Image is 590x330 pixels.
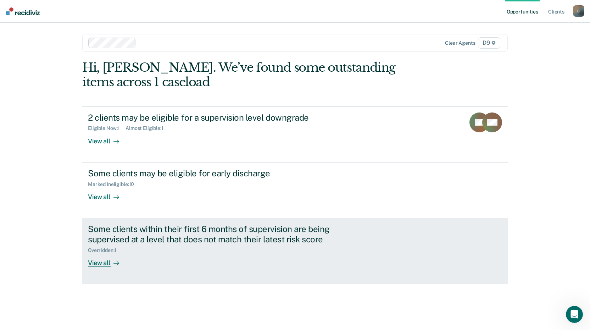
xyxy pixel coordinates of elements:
[478,37,500,49] span: D9
[82,163,508,218] a: Some clients may be eligible for early dischargeMarked Ineligible:10View all
[566,306,583,323] iframe: Intercom live chat
[88,168,337,178] div: Some clients may be eligible for early discharge
[88,112,337,123] div: 2 clients may be eligible for a supervision level downgrade
[82,106,508,163] a: 2 clients may be eligible for a supervision level downgradeEligible Now:1Almost Eligible:1View all
[88,247,122,253] div: Overridden : 1
[88,181,140,187] div: Marked Ineligible : 10
[82,218,508,284] a: Some clients within their first 6 months of supervision are being supervised at a level that does...
[82,60,423,89] div: Hi, [PERSON_NAME]. We’ve found some outstanding items across 1 caseload
[126,125,169,131] div: Almost Eligible : 1
[88,125,126,131] div: Eligible Now : 1
[573,5,584,17] button: B
[88,131,128,145] div: View all
[6,7,40,15] img: Recidiviz
[88,224,337,244] div: Some clients within their first 6 months of supervision are being supervised at a level that does...
[88,253,128,267] div: View all
[445,40,475,46] div: Clear agents
[88,187,128,201] div: View all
